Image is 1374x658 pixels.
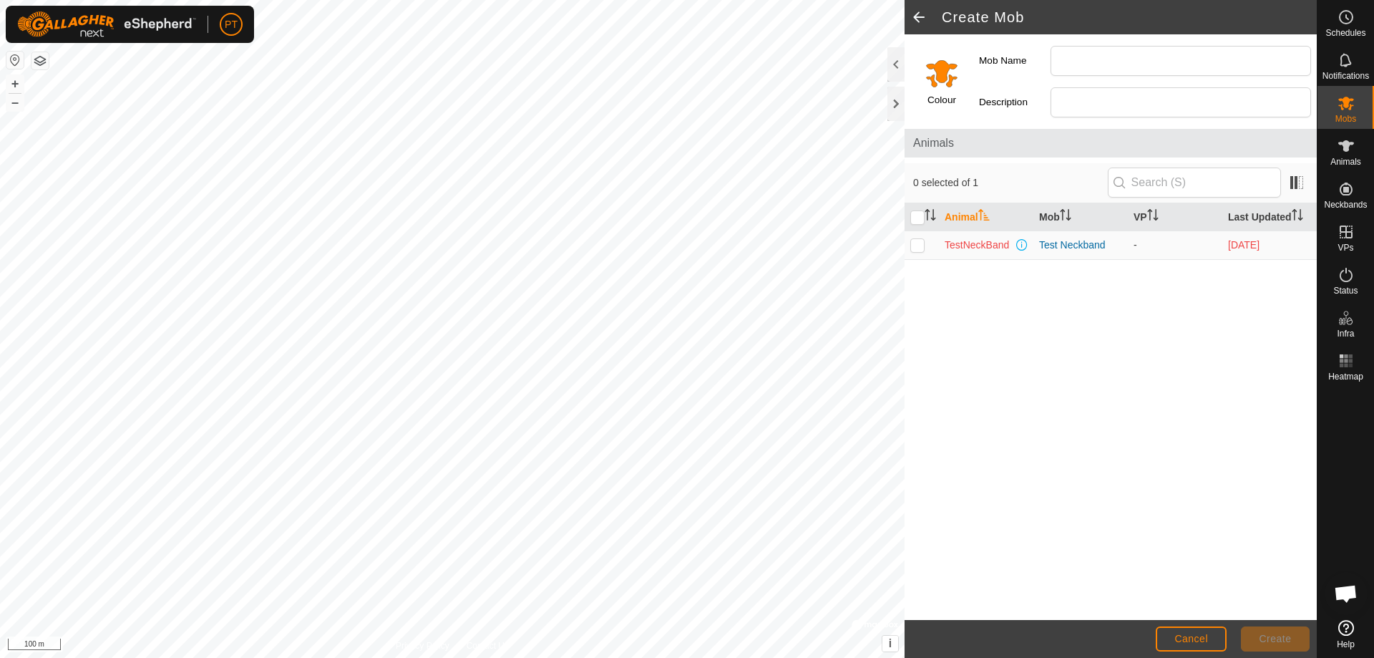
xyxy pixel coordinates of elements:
[1147,211,1159,223] p-sorticon: Activate to sort
[1322,72,1369,80] span: Notifications
[925,211,936,223] p-sorticon: Activate to sort
[1108,168,1281,198] input: Search (S)
[1128,203,1222,231] th: VP
[6,52,24,69] button: Reset Map
[1337,640,1355,649] span: Help
[1330,158,1361,166] span: Animals
[17,11,196,37] img: Gallagher Logo
[979,87,1051,117] label: Description
[1039,238,1122,253] div: Test Neckband
[939,203,1033,231] th: Animal
[1060,211,1071,223] p-sorticon: Activate to sort
[1156,626,1227,652] button: Cancel
[6,75,24,92] button: +
[1338,243,1353,252] span: VPs
[942,9,1317,26] h2: Create Mob
[1325,29,1365,37] span: Schedules
[1134,239,1137,251] app-display-virtual-paddock-transition: -
[979,46,1051,76] label: Mob Name
[1033,203,1128,231] th: Mob
[396,639,449,652] a: Privacy Policy
[1222,203,1317,231] th: Last Updated
[467,639,509,652] a: Contact Us
[927,93,956,107] label: Colour
[1317,614,1374,654] a: Help
[1335,115,1356,123] span: Mobs
[1292,211,1303,223] p-sorticon: Activate to sort
[1328,372,1363,381] span: Heatmap
[978,211,990,223] p-sorticon: Activate to sort
[1259,633,1292,644] span: Create
[1337,329,1354,338] span: Infra
[913,175,1108,190] span: 0 selected of 1
[913,135,1308,152] span: Animals
[945,238,1009,253] span: TestNeckBand
[1241,626,1310,652] button: Create
[889,637,892,649] span: i
[6,94,24,111] button: –
[882,636,898,652] button: i
[31,52,49,69] button: Map Layers
[1324,200,1367,209] span: Neckbands
[1333,286,1358,295] span: Status
[225,17,238,32] span: PT
[1325,572,1368,615] div: Open chat
[1174,633,1208,644] span: Cancel
[1228,239,1259,251] span: 4 Sept 2025, 7:41 am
